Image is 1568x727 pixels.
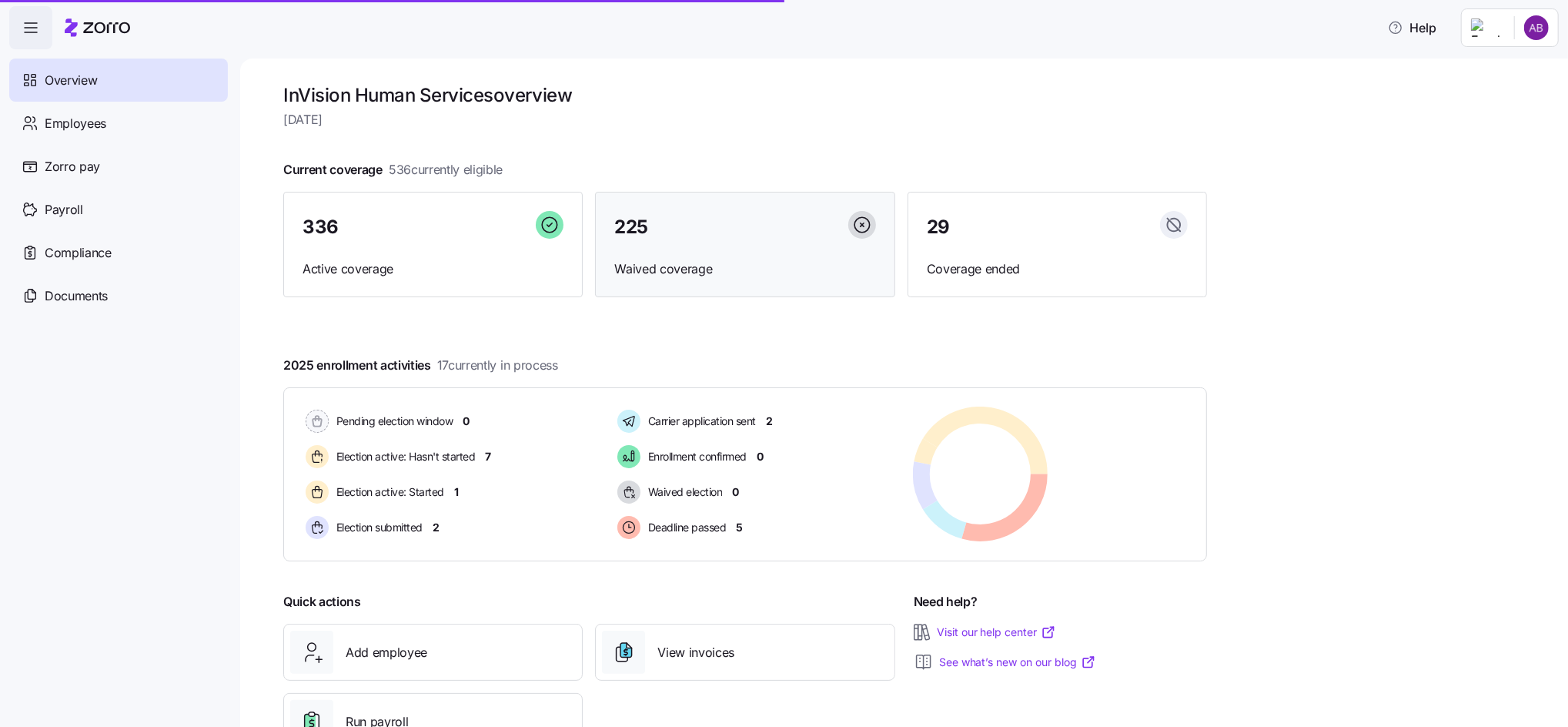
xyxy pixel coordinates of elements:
span: 0 [463,414,470,429]
span: 1 [454,484,459,500]
span: Employees [45,114,106,133]
a: Documents [9,274,228,317]
span: 0 [757,449,764,464]
a: Zorro pay [9,145,228,188]
span: View invoices [657,643,734,662]
span: Current coverage [283,160,503,179]
span: Election active: Hasn't started [332,449,476,464]
span: Quick actions [283,592,361,611]
span: 5 [736,520,743,535]
span: Active coverage [303,260,563,279]
span: Waived election [644,484,723,500]
span: Coverage ended [927,260,1188,279]
span: [DATE] [283,110,1207,129]
span: Election submitted [332,520,423,535]
img: Employer logo [1471,18,1502,37]
a: See what’s new on our blog [939,655,1096,670]
span: Deadline passed [644,520,727,535]
a: Employees [9,102,228,145]
span: Zorro pay [45,157,100,176]
span: 536 currently eligible [389,160,503,179]
span: Need help? [914,592,978,611]
span: 2 [766,414,773,429]
span: 0 [732,484,739,500]
span: 336 [303,218,339,236]
a: Payroll [9,188,228,231]
span: 7 [486,449,492,464]
span: Waived coverage [614,260,875,279]
h1: InVision Human Services overview [283,83,1207,107]
a: Compliance [9,231,228,274]
span: Carrier application sent [644,414,756,429]
span: 2025 enrollment activities [283,356,558,375]
span: 225 [614,218,648,236]
span: Overview [45,71,97,90]
span: Add employee [346,643,427,662]
span: Documents [45,286,108,306]
span: Help [1388,18,1436,37]
span: 17 currently in process [437,356,558,375]
span: Pending election window [332,414,453,429]
span: 2 [433,520,440,535]
span: Election active: Started [332,484,444,500]
span: Payroll [45,200,83,219]
a: Visit our help center [937,625,1056,640]
img: c6b7e62a50e9d1badab68c8c9b51d0dd [1524,15,1549,40]
span: Compliance [45,243,112,263]
button: Help [1376,12,1449,43]
span: 29 [927,218,950,236]
span: Enrollment confirmed [644,449,747,464]
a: Overview [9,59,228,102]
